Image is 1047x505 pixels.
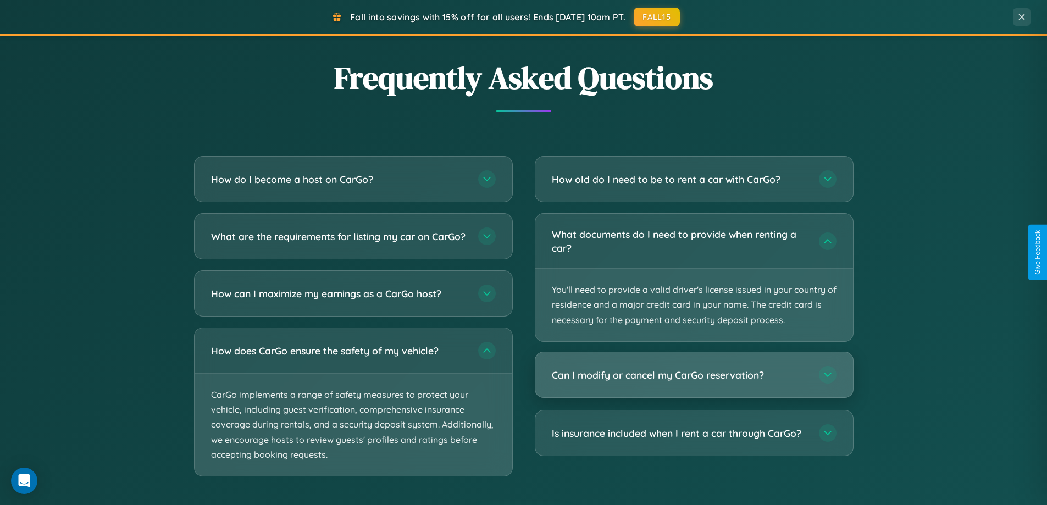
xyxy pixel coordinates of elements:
[211,344,467,358] h3: How does CarGo ensure the safety of my vehicle?
[535,269,853,341] p: You'll need to provide a valid driver's license issued in your country of residence and a major c...
[211,230,467,243] h3: What are the requirements for listing my car on CarGo?
[211,287,467,301] h3: How can I maximize my earnings as a CarGo host?
[634,8,680,26] button: FALL15
[195,374,512,476] p: CarGo implements a range of safety measures to protect your vehicle, including guest verification...
[350,12,625,23] span: Fall into savings with 15% off for all users! Ends [DATE] 10am PT.
[552,173,808,186] h3: How old do I need to be to rent a car with CarGo?
[211,173,467,186] h3: How do I become a host on CarGo?
[552,368,808,382] h3: Can I modify or cancel my CarGo reservation?
[11,468,37,494] div: Open Intercom Messenger
[552,426,808,440] h3: Is insurance included when I rent a car through CarGo?
[194,57,854,99] h2: Frequently Asked Questions
[1034,230,1042,275] div: Give Feedback
[552,227,808,254] h3: What documents do I need to provide when renting a car?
